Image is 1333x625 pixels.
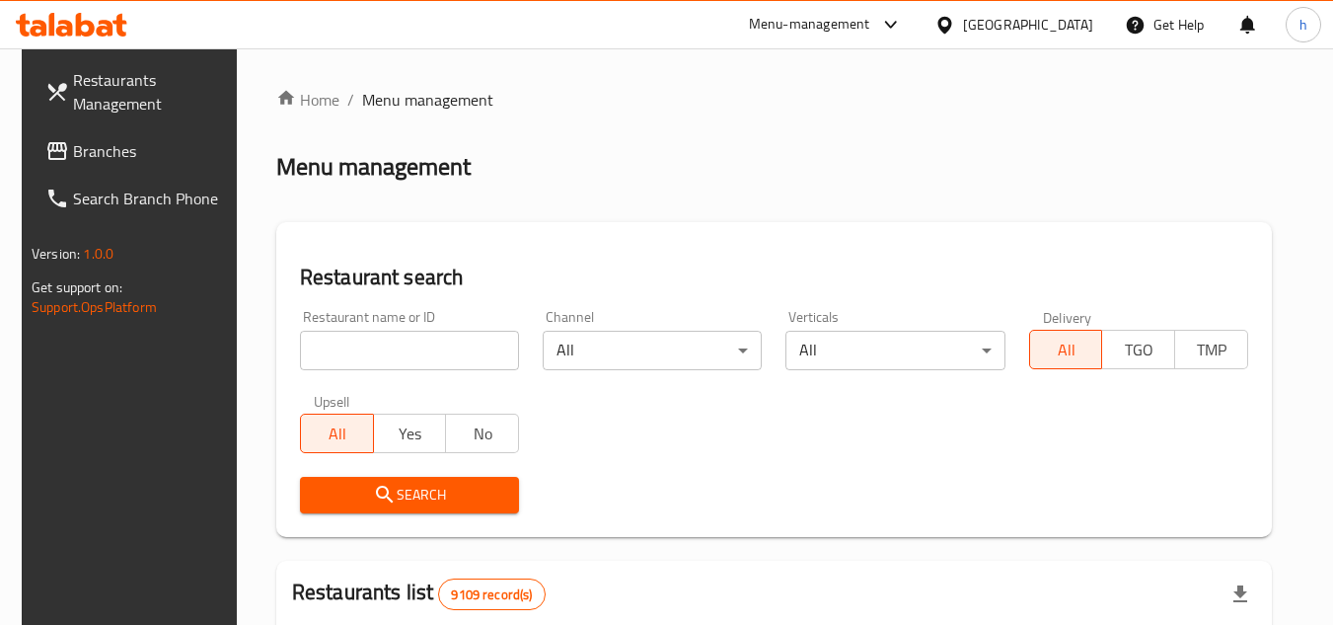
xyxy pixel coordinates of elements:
div: Export file [1217,571,1264,618]
span: 1.0.0 [83,241,113,267]
span: All [1038,336,1095,364]
button: Yes [373,414,447,453]
div: All [785,331,1004,370]
span: No [454,420,511,448]
button: Search [300,477,519,513]
label: Delivery [1043,310,1092,324]
h2: Restaurants list [292,578,546,610]
button: All [300,414,374,453]
span: h [1299,14,1307,36]
a: Search Branch Phone [30,175,245,222]
span: Restaurants Management [73,68,229,116]
a: Restaurants Management [30,56,245,127]
span: Search Branch Phone [73,187,229,210]
nav: breadcrumb [276,88,1272,112]
button: All [1029,330,1103,369]
label: Upsell [314,394,350,408]
div: Total records count [438,579,545,610]
button: No [445,414,519,453]
a: Home [276,88,339,112]
span: 9109 record(s) [439,586,544,604]
div: [GEOGRAPHIC_DATA] [963,14,1093,36]
a: Support.OpsPlatform [32,294,157,320]
span: Menu management [362,88,493,112]
li: / [347,88,354,112]
button: TGO [1101,330,1175,369]
span: TGO [1110,336,1167,364]
span: Get support on: [32,274,122,300]
a: Branches [30,127,245,175]
div: All [543,331,762,370]
span: Search [316,483,503,508]
span: Branches [73,139,229,163]
span: Version: [32,241,80,267]
span: All [309,420,366,448]
button: TMP [1174,330,1248,369]
input: Search for restaurant name or ID.. [300,331,519,370]
h2: Menu management [276,151,471,183]
h2: Restaurant search [300,263,1248,292]
div: Menu-management [749,13,870,37]
span: TMP [1183,336,1240,364]
span: Yes [382,420,439,448]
